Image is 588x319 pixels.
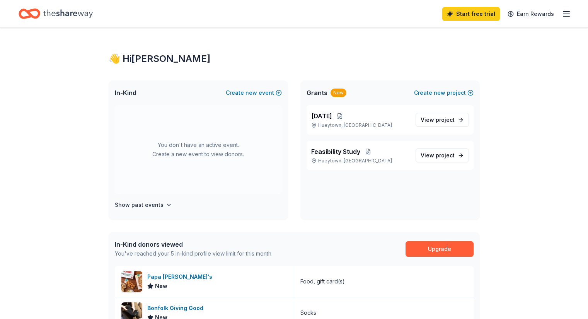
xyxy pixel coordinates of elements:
div: You've reached your 5 in-kind profile view limit for this month. [115,249,273,258]
span: In-Kind [115,88,136,97]
a: Upgrade [406,241,474,257]
a: Home [19,5,93,23]
div: Socks [300,308,316,317]
button: Createnewevent [226,88,282,97]
div: Papa [PERSON_NAME]'s [147,272,215,281]
a: Earn Rewards [503,7,559,21]
button: Createnewproject [414,88,474,97]
a: View project [416,113,469,127]
span: new [434,88,445,97]
img: Image for Papa John's [121,271,142,292]
button: Show past events [115,200,172,210]
span: [DATE] [311,111,332,121]
span: project [436,152,455,159]
span: Grants [307,88,327,97]
span: new [245,88,257,97]
div: Bonfolk Giving Good [147,304,206,313]
span: project [436,116,455,123]
div: New [331,89,346,97]
a: Start free trial [442,7,500,21]
span: View [421,115,455,125]
div: Food, gift card(s) [300,277,345,286]
h4: Show past events [115,200,164,210]
a: View project [416,148,469,162]
div: In-Kind donors viewed [115,240,273,249]
div: 👋 Hi [PERSON_NAME] [109,53,480,65]
p: Hueytown, [GEOGRAPHIC_DATA] [311,158,409,164]
p: Hueytown, [GEOGRAPHIC_DATA] [311,122,409,128]
span: New [155,281,167,291]
span: Feasibility Study [311,147,360,156]
span: View [421,151,455,160]
div: You don't have an active event. Create a new event to view donors. [115,105,282,194]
